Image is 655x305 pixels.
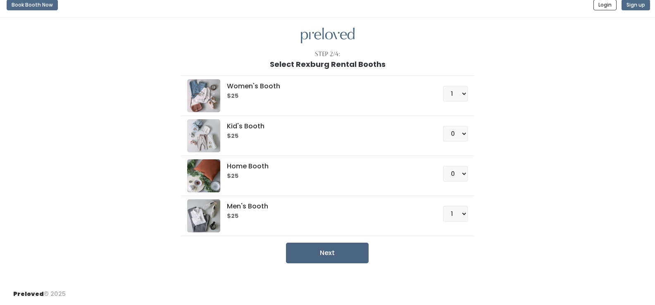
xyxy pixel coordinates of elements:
h6: $25 [227,213,423,220]
h6: $25 [227,133,423,139]
h5: Women's Booth [227,83,423,90]
h5: Men's Booth [227,203,423,210]
h1: Select Rexburg Rental Booths [270,60,386,69]
span: Preloved [13,290,44,298]
h5: Home Booth [227,163,423,170]
div: Step 2/4: [315,50,340,59]
h5: Kid's Booth [227,123,423,130]
img: preloved logo [187,119,220,152]
img: preloved logo [187,159,220,192]
h6: $25 [227,93,423,99]
h6: $25 [227,173,423,180]
div: © 2025 [13,283,66,298]
img: preloved logo [301,28,355,44]
button: Next [286,243,369,263]
img: preloved logo [187,199,220,232]
img: preloved logo [187,79,220,112]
